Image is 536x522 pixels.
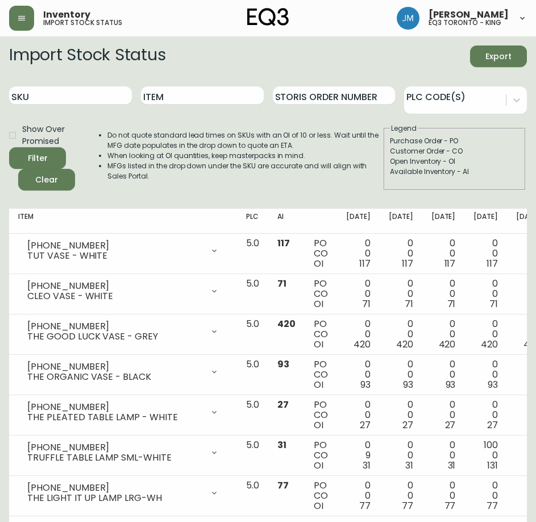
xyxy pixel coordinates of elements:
span: OI [314,499,323,512]
div: 0 0 [389,238,413,269]
span: 420 [481,338,498,351]
div: 0 0 [346,359,371,390]
div: 0 0 [431,400,456,430]
span: 71 [405,297,413,310]
span: 31 [448,459,456,472]
div: [PHONE_NUMBER]THE GOOD LUCK VASE - GREY [18,319,228,344]
span: 31 [363,459,371,472]
div: 0 0 [346,279,371,309]
td: 5.0 [237,436,268,476]
div: Open Inventory - OI [390,156,520,167]
th: [DATE] [380,209,422,234]
td: 5.0 [237,395,268,436]
span: 420 [354,338,371,351]
div: 0 0 [346,480,371,511]
span: Inventory [43,10,90,19]
th: PLC [237,209,268,234]
div: 0 0 [389,480,413,511]
button: Export [470,45,527,67]
span: 77 [277,479,289,492]
span: 131 [487,459,498,472]
span: 420 [277,317,296,330]
span: 93 [403,378,413,391]
div: THE ORGANIC VASE - BLACK [27,372,203,382]
td: 5.0 [237,314,268,355]
div: PO CO [314,319,328,350]
div: PO CO [314,480,328,511]
div: 0 0 [389,279,413,309]
span: 77 [359,499,371,512]
li: MFGs listed in the drop down under the SKU are accurate and will align with Sales Portal. [107,161,383,181]
span: 71 [277,277,286,290]
button: Filter [9,147,66,169]
div: CLEO VASE - WHITE [27,291,203,301]
span: 93 [488,378,498,391]
img: b88646003a19a9f750de19192e969c24 [397,7,419,30]
h2: Import Stock Status [9,45,165,67]
div: PO CO [314,400,328,430]
span: 117 [402,257,413,270]
div: 0 0 [473,400,498,430]
div: 0 0 [473,359,498,390]
span: 93 [360,378,371,391]
span: 93 [446,378,456,391]
span: OI [314,297,323,310]
span: 71 [447,297,456,310]
div: 0 0 [431,319,456,350]
li: Do not quote standard lead times on SKUs with an OI of 10 or less. Wait until the MFG date popula... [107,130,383,151]
span: 71 [362,297,371,310]
div: 0 0 [389,440,413,471]
td: 5.0 [237,476,268,516]
td: 5.0 [237,234,268,274]
span: OI [314,419,323,432]
div: PO CO [314,238,328,269]
div: 0 0 [473,238,498,269]
span: 77 [487,499,498,512]
div: 0 0 [346,319,371,350]
div: THE GOOD LUCK VASE - GREY [27,332,203,342]
h5: eq3 toronto - king [429,19,501,26]
div: 0 0 [431,480,456,511]
div: 0 0 [431,359,456,390]
div: [PHONE_NUMBER] [27,442,203,453]
span: OI [314,378,323,391]
th: [DATE] [422,209,465,234]
h5: import stock status [43,19,122,26]
div: 0 0 [389,400,413,430]
div: THE LIGHT IT UP LAMP LRG-WH [27,493,203,503]
span: 93 [277,358,289,371]
div: TRUFFLE TABLE LAMP SML-WHITE [27,453,203,463]
div: [PHONE_NUMBER] [27,241,203,251]
th: [DATE] [337,209,380,234]
div: 100 0 [473,440,498,471]
div: [PHONE_NUMBER] [27,321,203,332]
button: Clear [18,169,75,190]
span: 117 [444,257,456,270]
th: [DATE] [464,209,507,234]
div: 0 0 [473,319,498,350]
span: Clear [27,173,66,187]
span: 31 [405,459,413,472]
span: [PERSON_NAME] [429,10,509,19]
div: [PHONE_NUMBER]TUT VASE - WHITE [18,238,228,263]
span: 420 [439,338,456,351]
div: 0 0 [346,238,371,269]
span: 27 [360,419,371,432]
div: PO CO [314,359,328,390]
div: Purchase Order - PO [390,136,520,146]
span: 117 [487,257,498,270]
div: THE PLEATED TABLE LAMP - WHITE [27,412,203,422]
span: 27 [277,398,289,411]
span: 27 [487,419,498,432]
th: AI [268,209,305,234]
div: [PHONE_NUMBER] [27,402,203,412]
div: Filter [28,151,48,165]
td: 5.0 [237,355,268,395]
div: [PHONE_NUMBER]THE ORGANIC VASE - BLACK [18,359,228,384]
li: When looking at OI quantities, keep masterpacks in mind. [107,151,383,161]
img: logo [247,8,289,26]
span: OI [314,338,323,351]
div: Customer Order - CO [390,146,520,156]
div: 0 0 [389,319,413,350]
div: 0 0 [431,238,456,269]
